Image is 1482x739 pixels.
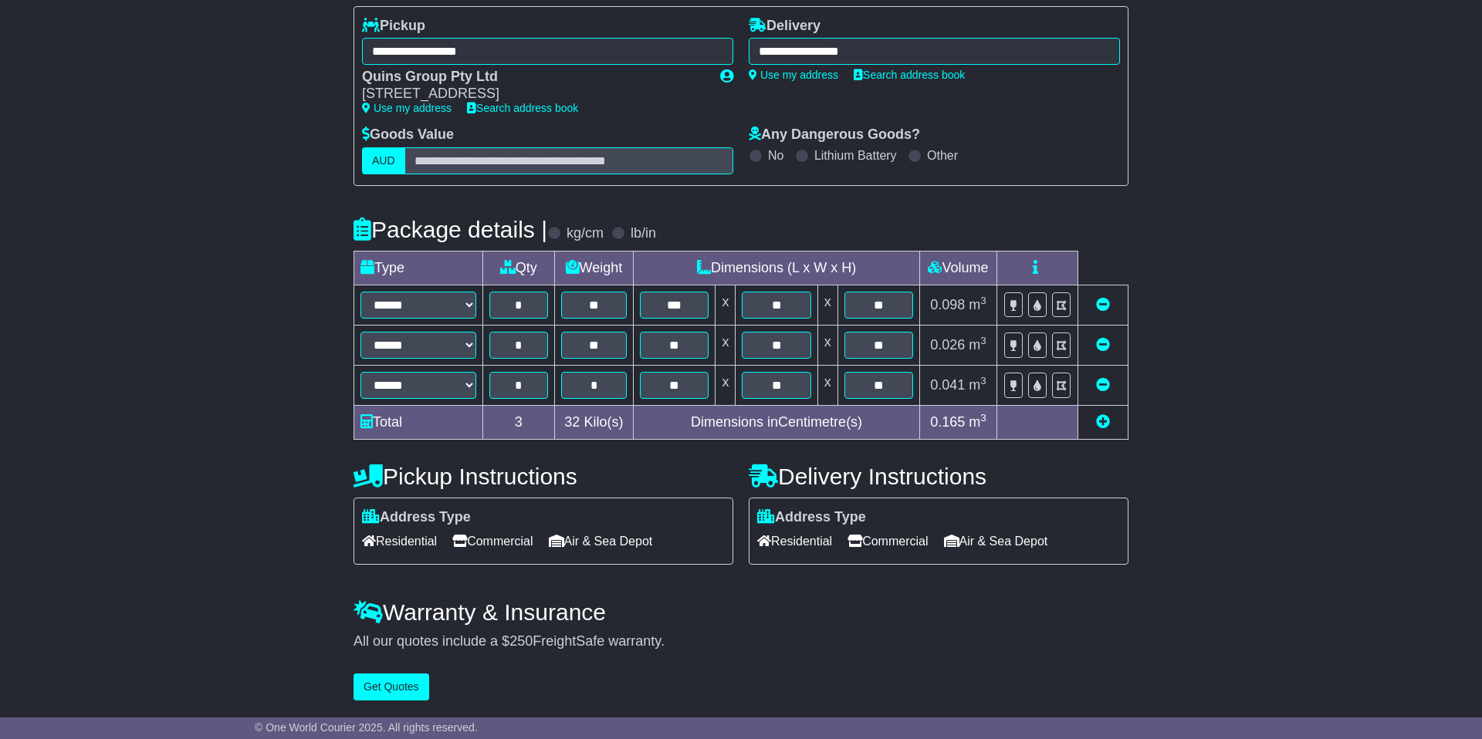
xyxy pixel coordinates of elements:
[757,509,866,526] label: Address Type
[768,148,783,163] label: No
[634,251,920,285] td: Dimensions (L x W x H)
[749,464,1128,489] h4: Delivery Instructions
[631,225,656,242] label: lb/in
[749,127,920,143] label: Any Dangerous Goods?
[814,148,897,163] label: Lithium Battery
[354,464,733,489] h4: Pickup Instructions
[1096,414,1110,430] a: Add new item
[467,102,578,114] a: Search address book
[854,69,965,81] a: Search address book
[483,251,555,285] td: Qty
[817,325,837,365] td: x
[509,633,533,649] span: 250
[919,251,996,285] td: Volume
[930,337,965,353] span: 0.026
[354,599,1128,625] h4: Warranty & Insurance
[255,721,478,734] span: © One World Courier 2025. All rights reserved.
[362,86,705,103] div: [STREET_ADDRESS]
[362,69,705,86] div: Quins Group Pty Ltd
[483,405,555,439] td: 3
[927,148,958,163] label: Other
[969,337,986,353] span: m
[354,673,429,700] button: Get Quotes
[930,297,965,312] span: 0.098
[749,69,838,81] a: Use my address
[980,335,986,346] sup: 3
[930,377,965,393] span: 0.041
[452,529,533,553] span: Commercial
[634,405,920,439] td: Dimensions in Centimetre(s)
[980,295,986,306] sup: 3
[362,509,471,526] label: Address Type
[969,297,986,312] span: m
[362,147,405,174] label: AUD
[969,414,986,430] span: m
[354,633,1128,650] div: All our quotes include a $ FreightSafe warranty.
[567,225,604,242] label: kg/cm
[554,251,634,285] td: Weight
[930,414,965,430] span: 0.165
[564,414,580,430] span: 32
[362,102,452,114] a: Use my address
[716,285,736,325] td: x
[749,18,821,35] label: Delivery
[1096,337,1110,353] a: Remove this item
[980,375,986,386] sup: 3
[944,529,1048,553] span: Air & Sea Depot
[362,529,437,553] span: Residential
[716,365,736,405] td: x
[817,365,837,405] td: x
[969,377,986,393] span: m
[354,405,483,439] td: Total
[757,529,832,553] span: Residential
[354,251,483,285] td: Type
[848,529,928,553] span: Commercial
[554,405,634,439] td: Kilo(s)
[980,412,986,423] sup: 3
[817,285,837,325] td: x
[362,127,454,143] label: Goods Value
[1096,377,1110,393] a: Remove this item
[549,529,653,553] span: Air & Sea Depot
[362,18,425,35] label: Pickup
[716,325,736,365] td: x
[354,217,547,242] h4: Package details |
[1096,297,1110,312] a: Remove this item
